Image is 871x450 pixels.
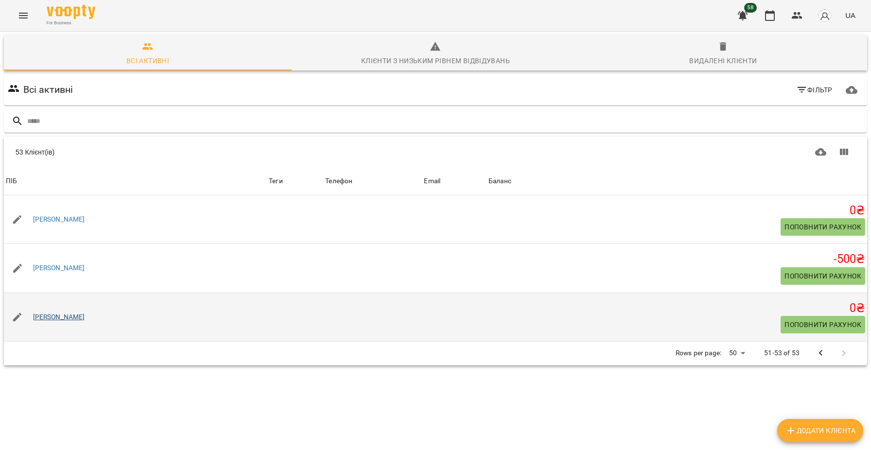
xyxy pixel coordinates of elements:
h6: Всі активні [23,82,73,97]
div: Видалені клієнти [689,55,757,67]
span: ПІБ [6,175,265,187]
span: Поповнити рахунок [784,319,861,330]
span: 58 [744,3,757,13]
div: Теги [269,175,321,187]
span: Фільтр [796,84,833,96]
span: Поповнити рахунок [784,221,861,233]
div: Sort [6,175,17,187]
button: Поповнити рахунок [781,267,865,285]
div: 50 [725,346,749,360]
button: Menu [12,4,35,27]
div: ПІБ [6,175,17,187]
span: Поповнити рахунок [784,270,861,282]
span: Баланс [488,175,865,187]
button: Поповнити рахунок [781,218,865,236]
button: Завантажити CSV [809,140,833,164]
a: [PERSON_NAME] [33,312,85,322]
span: UA [845,10,855,20]
img: Voopty Logo [47,5,95,19]
div: Sort [325,175,352,187]
a: [PERSON_NAME] [33,263,85,273]
span: Додати клієнта [785,425,855,436]
div: Sort [488,175,511,187]
span: Email [424,175,485,187]
p: 51-53 of 53 [764,348,800,358]
div: 53 Клієнт(ів) [16,147,432,157]
p: Rows per page: [676,348,721,358]
a: [PERSON_NAME] [33,215,85,225]
button: Фільтр [792,81,836,99]
div: Всі активні [126,55,169,67]
h5: 0 ₴ [488,203,865,218]
span: Телефон [325,175,420,187]
button: Previous Page [809,342,833,365]
button: Поповнити рахунок [781,316,865,333]
div: Sort [424,175,440,187]
div: Email [424,175,440,187]
button: UA [841,6,859,24]
img: avatar_s.png [818,9,832,22]
div: Клієнти з низьким рівнем відвідувань [361,55,510,67]
button: Додати клієнта [777,419,863,442]
div: Table Toolbar [4,137,867,168]
button: Показати колонки [832,140,855,164]
div: Телефон [325,175,352,187]
div: Баланс [488,175,511,187]
h5: 0 ₴ [488,301,865,316]
span: For Business [47,20,95,26]
h5: -500 ₴ [488,252,865,267]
